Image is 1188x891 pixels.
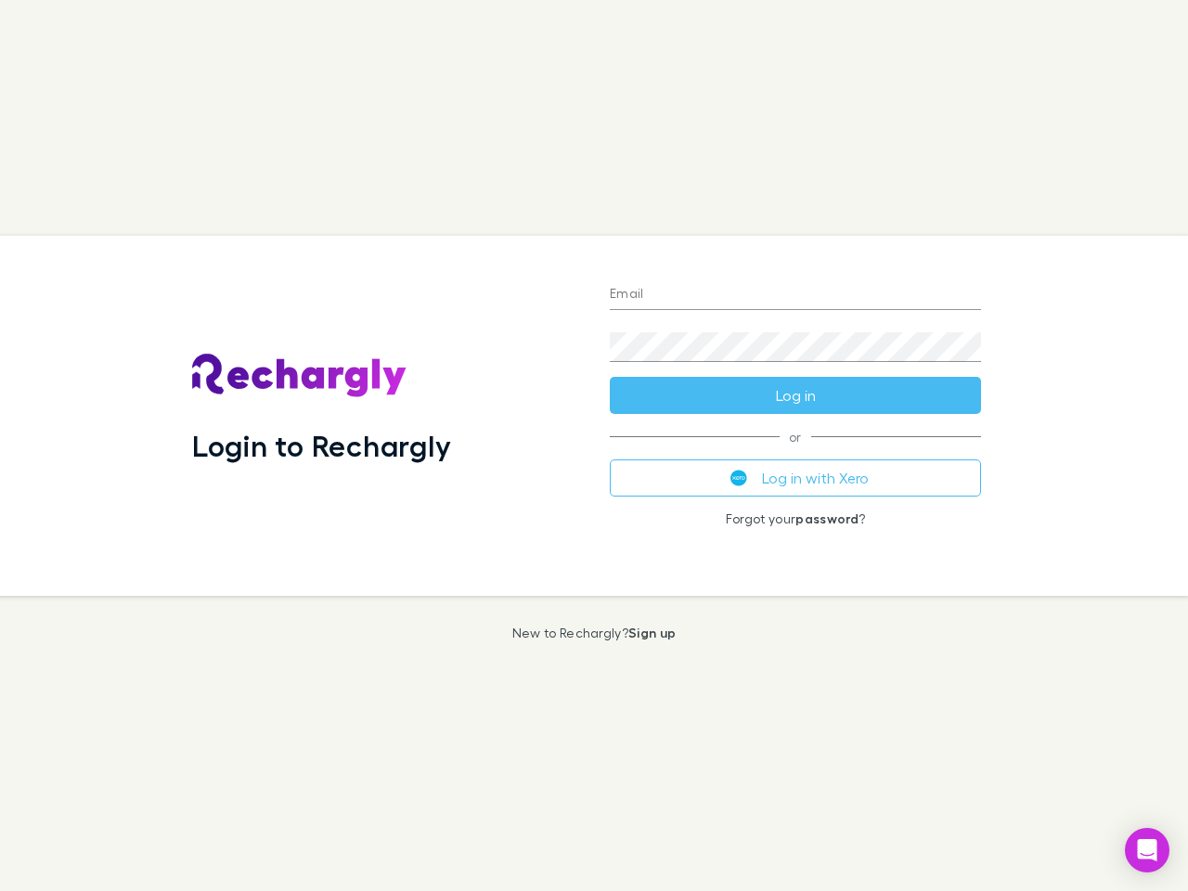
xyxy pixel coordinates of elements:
a: password [795,510,859,526]
h1: Login to Rechargly [192,428,451,463]
p: New to Rechargly? [512,626,677,640]
button: Log in with Xero [610,459,981,497]
img: Rechargly's Logo [192,354,407,398]
img: Xero's logo [730,470,747,486]
span: or [610,436,981,437]
button: Log in [610,377,981,414]
div: Open Intercom Messenger [1125,828,1169,872]
p: Forgot your ? [610,511,981,526]
a: Sign up [628,625,676,640]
